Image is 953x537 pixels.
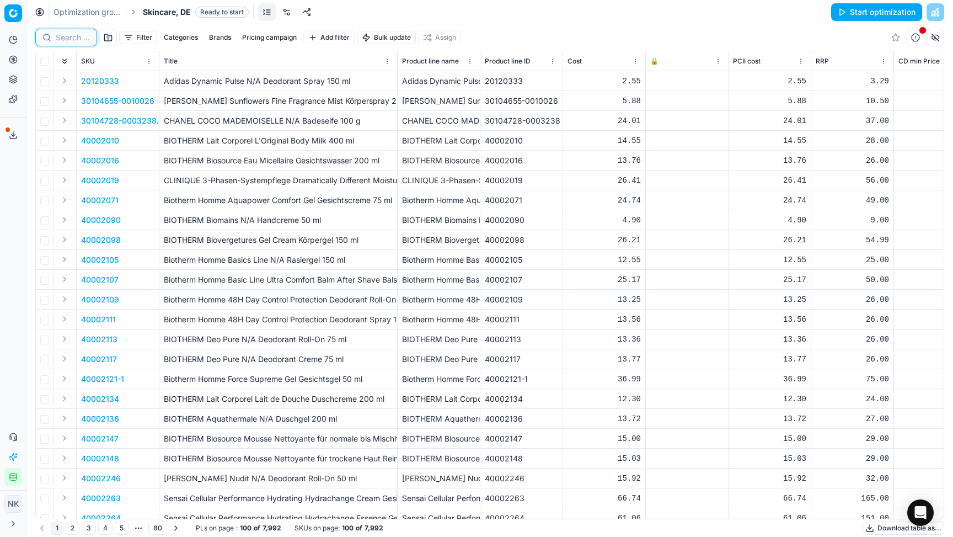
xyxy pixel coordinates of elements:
div: 40002264 [485,513,558,524]
button: Expand [58,372,71,385]
p: Biotherm Homme 48H Day Control Protection Deodorant Roll-On 75 ml [164,294,393,305]
div: 13.56 [567,314,641,325]
div: 13.72 [733,413,806,424]
div: 29.00 [816,433,889,444]
div: 15.92 [567,473,641,484]
button: 40002134 [81,394,119,405]
div: 4.90 [733,215,806,226]
button: 40002264 [81,513,121,524]
p: Biotherm Homme Basics Line N/A Rasiergel 150 ml [164,254,393,265]
button: 40002109 [81,294,119,305]
div: 40002016 [485,155,558,166]
button: 40002117 [81,354,117,365]
p: CHANEL COCO MADEMOISELLE N/A Badeseife 100 g [164,115,393,126]
p: BIOTHERM Biomains N/A Handcreme 50 ml [164,215,393,226]
div: 40002136 [485,413,558,424]
p: 40002016 [81,155,119,166]
button: 4 [98,522,113,535]
button: 40002111 [81,314,116,325]
strong: 100 [342,524,354,533]
div: 50.00 [816,274,889,285]
div: BIOTHERM Aquathermale N/A Duschgel 200 ml [402,413,475,424]
div: 26.00 [816,155,889,166]
div: BIOTHERM Deo Pure N/A Deodorant Creme 75 ml [402,354,475,365]
div: 12.30 [567,394,641,405]
strong: of [254,524,260,533]
div: 40002147 [485,433,558,444]
div: Biotherm Homme Basic Line Ultra Comfort Balm After Shave Balsam 75 ml [402,274,475,285]
p: Sensai Cellular Performance Hydrating Hydrachange Essence Gesichtsserum 40 ml [164,513,393,524]
button: Filter [119,31,157,44]
button: Expand [58,213,71,226]
button: Expand [58,153,71,167]
div: 40002105 [485,254,558,265]
div: 13.25 [733,294,806,305]
div: Biotherm Homme Aquapower Comfort Gel Gesichtscreme 75 ml [402,195,475,206]
div: 24.01 [567,115,641,126]
button: 40002147 [81,433,119,444]
div: 15.03 [733,453,806,464]
p: Biotherm Homme Basic Line Ultra Comfort Balm After Shave Balsam 75 ml [164,274,393,285]
button: Go to previous page [35,522,49,535]
div: 13.36 [567,334,641,345]
div: 40002148 [485,453,558,464]
strong: 7,992 [365,524,383,533]
button: Add filter [303,31,355,44]
p: 40002121-1 [81,374,124,385]
p: BIOTHERM Lait Corporel Lait de Douche Duschcreme 200 ml [164,394,393,405]
button: 5 [115,522,129,535]
p: 40002071 [81,195,119,206]
p: BIOTHERM Biovergetures Gel Cream Körpergel 150 ml [164,235,393,246]
div: 26.00 [816,294,889,305]
div: 13.36 [733,334,806,345]
button: 20120333 [81,76,119,87]
div: 14.55 [733,135,806,146]
div: 9.00 [816,215,889,226]
span: PCII cost [733,57,761,66]
div: Biotherm Homme 48H Day Control Protection Deodorant Spray 150 ml [402,314,475,325]
span: Product line name [402,57,459,66]
div: BIOTHERM Biosource Eau Micellaire Gesichtswasser 200 ml [402,155,475,166]
span: Cost [567,57,582,66]
button: Expand [58,94,71,107]
span: PLs on page [196,524,234,533]
div: 37.00 [816,115,889,126]
div: 56.00 [816,175,889,186]
button: 40002113 [81,334,117,345]
button: Expand [58,312,71,326]
div: 49.00 [816,195,889,206]
div: 2.55 [733,76,806,87]
div: 30104728-0003238 [485,115,558,126]
span: 🔒 [650,57,658,66]
div: 54.99 [816,235,889,246]
div: 61.06 [567,513,641,524]
div: 12.55 [733,254,806,265]
p: BIOTHERM Biosource Eau Micellaire Gesichtswasser 200 ml [164,155,393,166]
span: Ready to start [195,7,249,18]
button: Expand all [58,55,71,68]
button: Expand [58,273,71,286]
button: Download table as... [863,522,944,535]
button: 40002019 [81,175,119,186]
div: Open Intercom Messenger [907,499,934,526]
button: Expand [58,352,71,365]
button: 40002263 [81,493,121,504]
div: 61.06 [733,513,806,524]
div: 36.99 [567,374,641,385]
button: 40002010 [81,135,119,146]
p: [PERSON_NAME] Sunflowers Fine Fragrance Mist Körperspray 236 ml [164,95,393,107]
button: Brands [205,31,235,44]
div: 26.21 [567,235,641,246]
nav: breadcrumb [53,7,249,18]
div: 4.90 [567,215,641,226]
div: 40002109 [485,294,558,305]
span: RRP [816,57,829,66]
div: 15.03 [567,453,641,464]
button: Expand [58,332,71,345]
div: 40002071 [485,195,558,206]
div: 40002134 [485,394,558,405]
